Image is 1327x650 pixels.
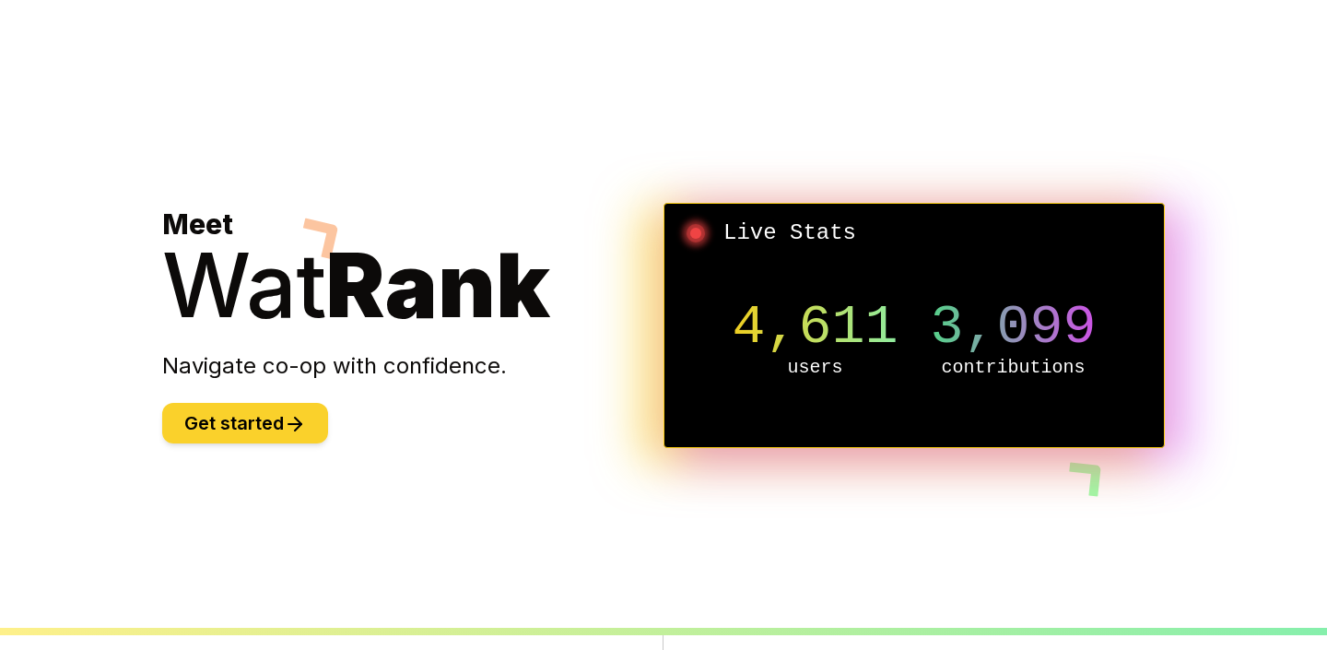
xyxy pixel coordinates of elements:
p: 4,611 [716,300,914,355]
p: contributions [914,355,1112,381]
p: users [716,355,914,381]
a: Get started [162,415,328,433]
span: Rank [326,231,550,338]
p: Navigate co-op with confidence. [162,351,663,381]
h2: Live Stats [679,219,1149,248]
p: 3,099 [914,300,1112,355]
button: Get started [162,403,328,443]
span: Wat [162,231,326,338]
h1: Meet [162,207,663,329]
